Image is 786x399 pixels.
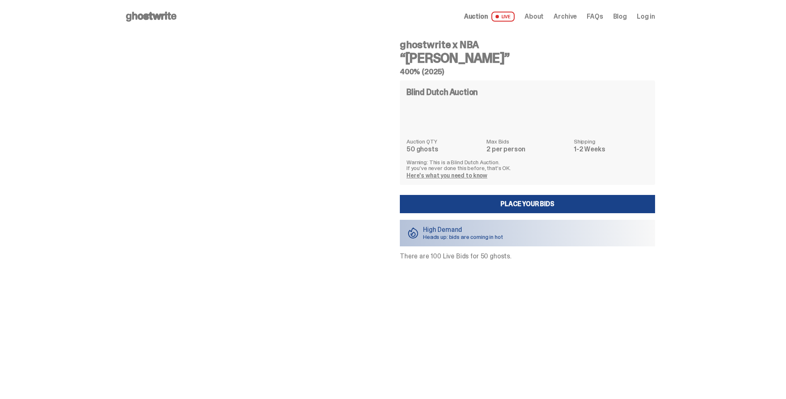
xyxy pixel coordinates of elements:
p: High Demand [423,226,503,233]
span: LIVE [491,12,515,22]
a: Auction LIVE [464,12,515,22]
span: Auction [464,13,488,20]
a: Place your Bids [400,195,655,213]
dd: 50 ghosts [406,146,481,153]
h5: 400% (2025) [400,68,655,75]
h4: Blind Dutch Auction [406,88,478,96]
p: Warning: This is a Blind Dutch Auction. If you’ve never done this before, that’s OK. [406,159,648,171]
p: Heads up: bids are coming in hot [423,234,503,240]
a: Archive [554,13,577,20]
dd: 2 per person [486,146,569,153]
a: Log in [637,13,655,20]
a: Here's what you need to know [406,172,487,179]
h3: “[PERSON_NAME]” [400,51,655,65]
p: There are 100 Live Bids for 50 ghosts. [400,253,655,260]
dd: 1-2 Weeks [574,146,648,153]
a: About [525,13,544,20]
dt: Max Bids [486,139,569,144]
dt: Shipping [574,139,648,144]
a: Blog [613,13,627,20]
h4: ghostwrite x NBA [400,40,655,50]
a: FAQs [587,13,603,20]
dt: Auction QTY [406,139,481,144]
